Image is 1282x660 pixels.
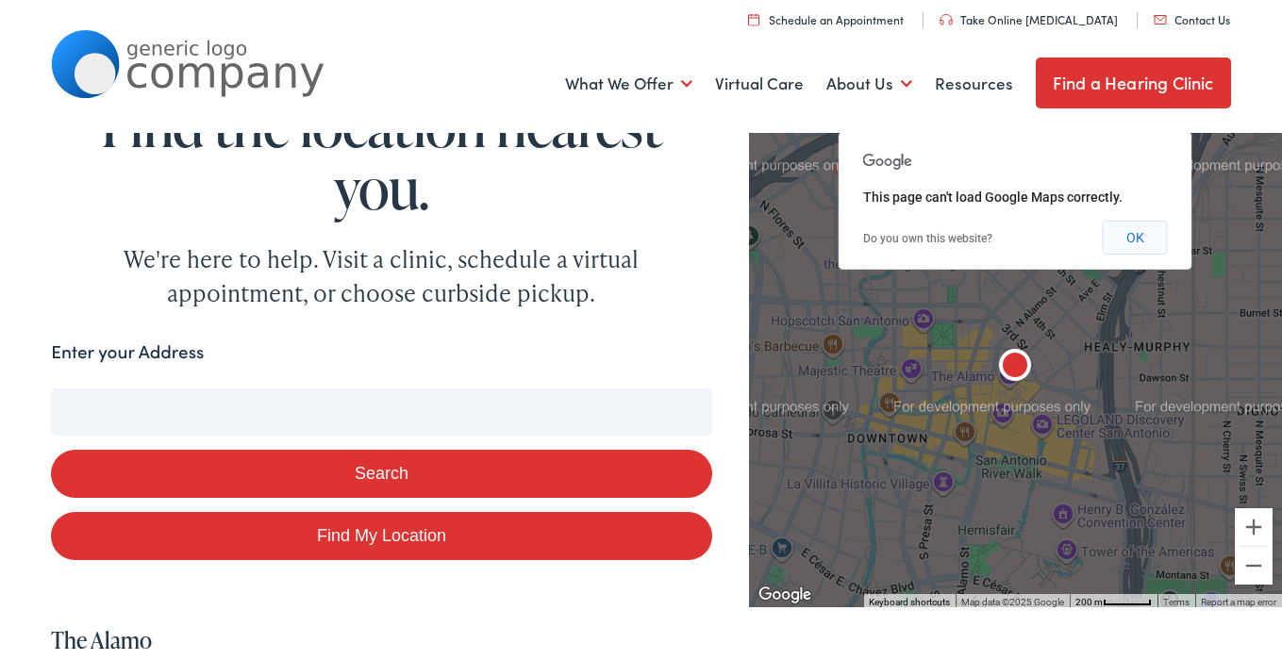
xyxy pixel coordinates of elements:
[1201,597,1276,607] a: Report a map error
[940,14,953,25] img: utility icon
[935,49,1013,119] a: Resources
[940,11,1118,27] a: Take Online [MEDICAL_DATA]
[826,49,912,119] a: About Us
[51,450,711,498] button: Search
[79,242,683,310] div: We're here to help. Visit a clinic, schedule a virtual appointment, or choose curbside pickup.
[754,583,816,607] a: Open this area in Google Maps (opens a new window)
[992,345,1038,390] div: The Alamo
[1070,594,1157,607] button: Map Scale: 200 m per 48 pixels
[51,388,711,436] input: Enter your address or zip code
[715,49,804,119] a: Virtual Care
[51,512,711,560] a: Find My Location
[51,338,204,366] label: Enter your Address
[869,596,950,609] button: Keyboard shortcuts
[1075,597,1103,607] span: 200 m
[748,13,759,25] img: utility icon
[863,232,992,245] a: Do you own this website?
[1163,597,1190,607] a: Terms (opens in new tab)
[51,94,711,219] h1: Find the location nearest you.
[1154,15,1167,25] img: utility icon
[754,583,816,607] img: Google
[565,49,692,119] a: What We Offer
[961,597,1064,607] span: Map data ©2025 Google
[1235,547,1273,585] button: Zoom out
[1154,11,1230,27] a: Contact Us
[1235,508,1273,546] button: Zoom in
[51,624,152,655] a: The Alamo
[863,190,1123,205] span: This page can't load Google Maps correctly.
[1036,58,1231,108] a: Find a Hearing Clinic
[748,11,904,27] a: Schedule an Appointment
[1103,221,1168,255] button: OK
